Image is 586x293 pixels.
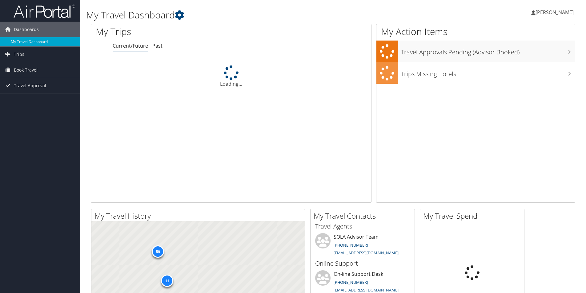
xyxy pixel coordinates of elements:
[14,47,24,62] span: Trips
[94,211,305,221] h2: My Travel History
[536,9,574,16] span: [PERSON_NAME]
[14,78,46,93] span: Travel Approval
[14,62,38,78] span: Book Travel
[334,250,399,256] a: [EMAIL_ADDRESS][DOMAIN_NAME]
[113,42,148,49] a: Current/Future
[401,67,575,78] h3: Trips Missing Hotels
[423,211,524,221] h2: My Travel Spend
[14,22,39,37] span: Dashboards
[334,242,368,248] a: [PHONE_NUMBER]
[376,25,575,38] h1: My Action Items
[315,259,410,268] h3: Online Support
[376,41,575,62] a: Travel Approvals Pending (Advisor Booked)
[152,245,164,258] div: 59
[152,42,163,49] a: Past
[86,9,415,21] h1: My Travel Dashboard
[91,65,371,88] div: Loading...
[315,222,410,231] h3: Travel Agents
[334,287,399,293] a: [EMAIL_ADDRESS][DOMAIN_NAME]
[312,233,413,258] li: SOLA Advisor Team
[334,279,368,285] a: [PHONE_NUMBER]
[96,25,250,38] h1: My Trips
[401,45,575,57] h3: Travel Approvals Pending (Advisor Booked)
[531,3,580,21] a: [PERSON_NAME]
[376,62,575,84] a: Trips Missing Hotels
[314,211,415,221] h2: My Travel Contacts
[14,4,75,18] img: airportal-logo.png
[161,275,173,287] div: 11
